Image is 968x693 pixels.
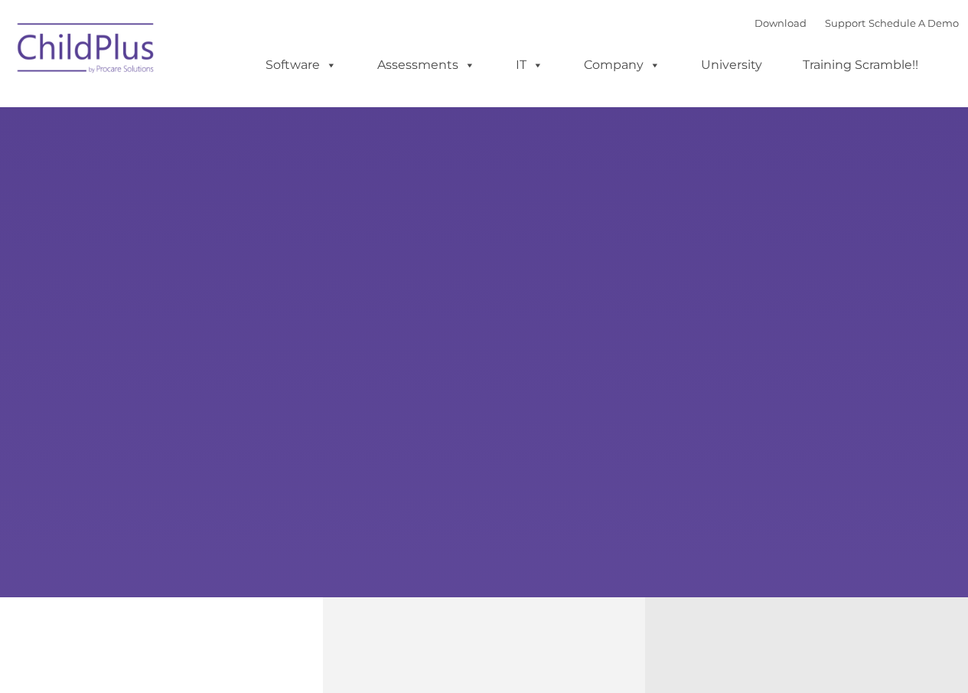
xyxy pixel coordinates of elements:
a: Download [755,17,807,29]
a: Training Scramble!! [787,50,934,80]
a: Support [825,17,865,29]
font: | [755,17,959,29]
a: Schedule A Demo [869,17,959,29]
a: Assessments [362,50,491,80]
a: Software [250,50,352,80]
a: IT [500,50,559,80]
img: ChildPlus by Procare Solutions [10,12,163,89]
a: Company [569,50,676,80]
a: University [686,50,777,80]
